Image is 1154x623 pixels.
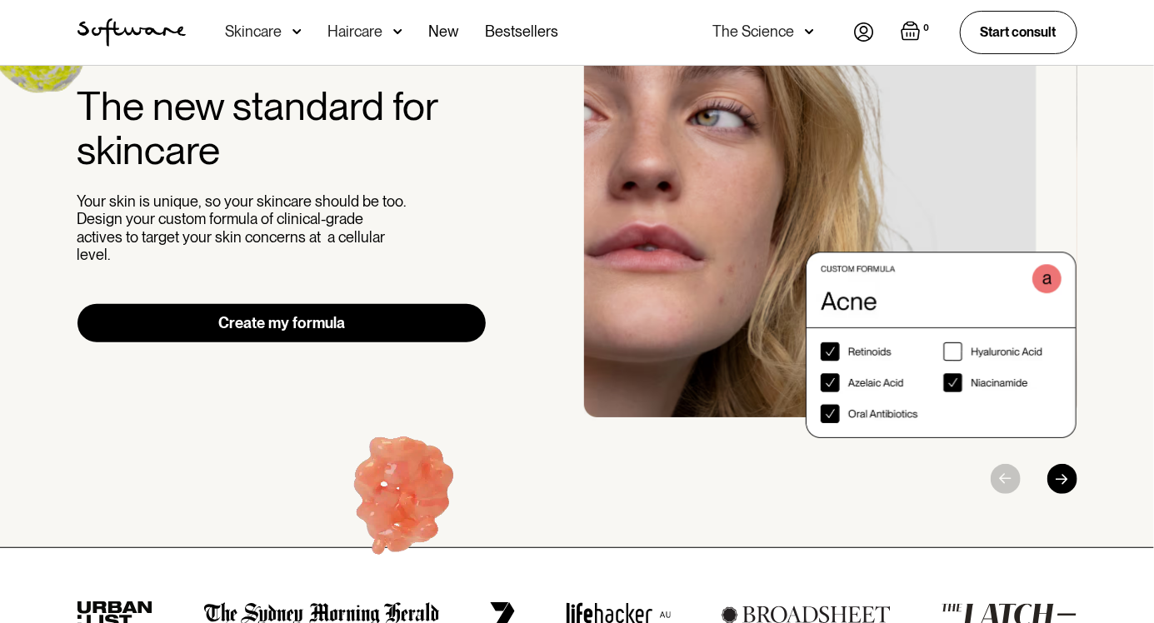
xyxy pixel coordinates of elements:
img: Hydroquinone (skin lightening agent) [300,399,507,603]
img: arrow down [805,23,814,40]
img: arrow down [393,23,402,40]
div: The Science [713,23,795,40]
a: home [77,18,186,47]
img: arrow down [292,23,302,40]
div: Skincare [226,23,282,40]
h2: The new standard for skincare [77,84,487,172]
div: Next slide [1047,464,1077,494]
a: Start consult [960,11,1077,53]
div: Haircare [328,23,383,40]
p: Your skin is unique, so your skincare should be too. Design your custom formula of clinical-grade... [77,192,411,264]
div: 0 [921,21,933,36]
a: Create my formula [77,304,487,342]
a: Open empty cart [901,21,933,44]
img: Software Logo [77,18,186,47]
